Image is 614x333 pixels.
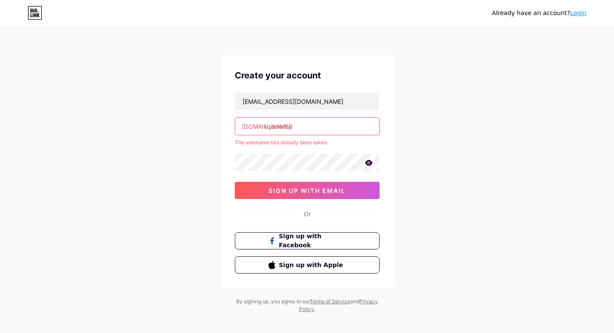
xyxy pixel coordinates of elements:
input: Email [235,93,379,110]
div: Already have an account? [492,9,586,18]
div: The username has already been taken. [235,139,380,146]
span: Sign up with Facebook [279,232,346,250]
button: sign up with email [235,182,380,199]
a: Terms of Service [310,298,350,305]
div: Create your account [235,69,380,82]
span: sign up with email [268,187,346,194]
button: Sign up with Facebook [235,232,380,249]
a: Login [570,9,586,16]
span: Sign up with Apple [279,261,346,270]
input: username [235,118,379,135]
button: Sign up with Apple [235,256,380,274]
div: Or [304,209,311,218]
div: [DOMAIN_NAME]/ [242,122,293,131]
div: By signing up, you agree to our and . [234,298,380,313]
